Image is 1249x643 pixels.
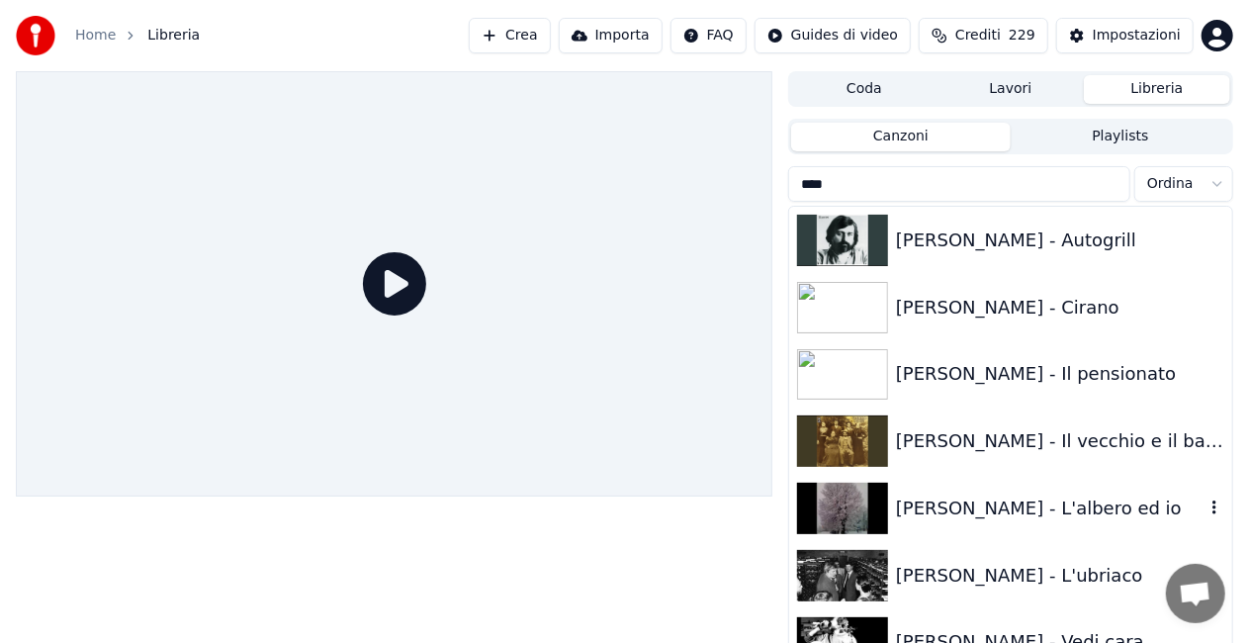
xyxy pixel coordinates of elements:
div: [PERSON_NAME] - Il vecchio e il bambino [896,427,1224,455]
span: Ordina [1147,174,1194,194]
button: Lavori [937,75,1084,104]
button: Coda [791,75,937,104]
div: [PERSON_NAME] - Autogrill [896,227,1224,254]
a: Aprire la chat [1166,564,1225,623]
button: FAQ [670,18,747,53]
div: [PERSON_NAME] - L'albero ed io [896,495,1204,522]
button: Canzoni [791,123,1011,151]
button: Guides di video [755,18,911,53]
button: Crediti229 [919,18,1048,53]
button: Crea [469,18,550,53]
div: [PERSON_NAME] - Il pensionato [896,360,1224,388]
span: Libreria [147,26,200,46]
button: Impostazioni [1056,18,1194,53]
nav: breadcrumb [75,26,200,46]
div: Impostazioni [1093,26,1181,46]
button: Libreria [1084,75,1230,104]
button: Playlists [1011,123,1230,151]
a: Home [75,26,116,46]
div: [PERSON_NAME] - Cirano [896,294,1224,321]
span: Crediti [955,26,1001,46]
button: Importa [559,18,663,53]
img: youka [16,16,55,55]
span: 229 [1009,26,1035,46]
div: [PERSON_NAME] - L'ubriaco [896,562,1224,590]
